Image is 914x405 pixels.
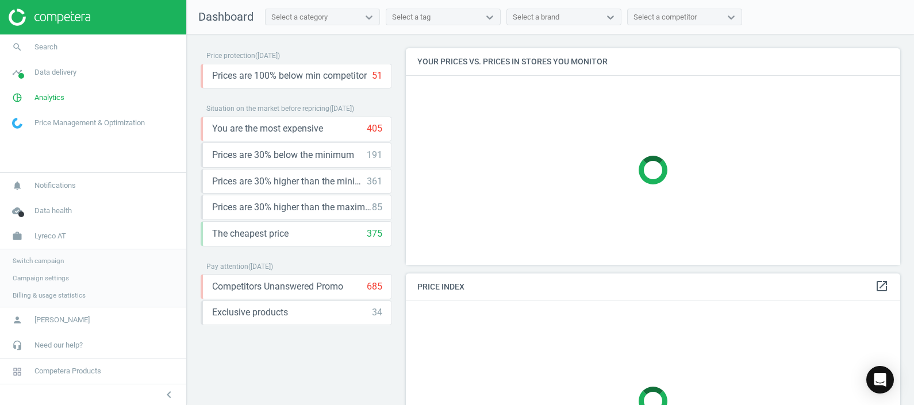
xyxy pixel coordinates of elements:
div: 405 [367,122,382,135]
i: headset_mic [6,334,28,356]
i: timeline [6,61,28,83]
button: chevron_left [155,387,183,402]
span: Notifications [34,180,76,191]
span: Need our help? [34,340,83,350]
a: open_in_new [875,279,889,294]
span: ( [DATE] ) [329,105,354,113]
h4: Your prices vs. prices in stores you monitor [406,48,900,75]
span: Billing & usage statistics [13,291,86,300]
div: 34 [372,306,382,319]
span: Prices are 30% higher than the minimum [212,175,367,188]
span: Dashboard [198,10,254,24]
div: 191 [367,149,382,161]
span: Data health [34,206,72,216]
span: ( [DATE] ) [255,52,280,60]
i: chevron_left [162,388,176,402]
img: wGWNvw8QSZomAAAAABJRU5ErkJggg== [12,118,22,129]
div: Select a brand [513,12,559,22]
div: 51 [372,70,382,82]
span: Switch campaign [13,256,64,265]
span: Exclusive products [212,306,288,319]
span: Competitors Unanswered Promo [212,280,343,293]
div: Select a category [271,12,328,22]
span: Search [34,42,57,52]
span: Price protection [206,52,255,60]
span: Prices are 30% higher than the maximal [212,201,372,214]
span: You are the most expensive [212,122,323,135]
i: work [6,225,28,247]
span: The cheapest price [212,227,289,240]
span: Price Management & Optimization [34,118,145,128]
div: 361 [367,175,382,188]
div: Select a tag [392,12,431,22]
h4: Price Index [406,273,900,300]
span: Situation on the market before repricing [206,105,329,113]
div: 375 [367,227,382,240]
div: 685 [367,280,382,293]
div: Open Intercom Messenger [866,366,894,394]
span: Lyreco AT [34,231,66,241]
span: [PERSON_NAME] [34,315,90,325]
span: Prices are 30% below the minimum [212,149,354,161]
i: person [6,309,28,331]
span: ( [DATE] ) [248,263,273,271]
span: Pay attention [206,263,248,271]
span: Campaign settings [13,273,69,283]
span: Analytics [34,92,64,103]
i: search [6,36,28,58]
div: 85 [372,201,382,214]
div: Select a competitor [633,12,697,22]
span: Prices are 100% below min competitor [212,70,367,82]
i: pie_chart_outlined [6,87,28,109]
i: notifications [6,175,28,196]
i: open_in_new [875,279,889,293]
span: Competera Products [34,366,101,376]
i: cloud_done [6,200,28,222]
img: ajHJNr6hYgQAAAAASUVORK5CYII= [9,9,90,26]
span: Data delivery [34,67,76,78]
